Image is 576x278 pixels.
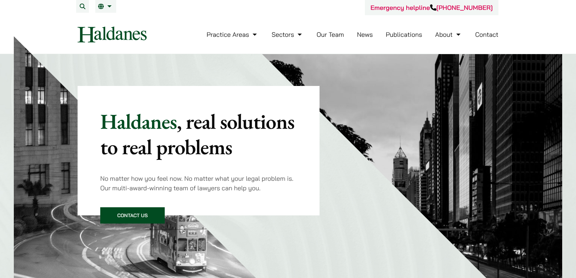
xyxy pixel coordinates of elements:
[100,174,297,193] p: No matter how you feel now. No matter what your legal problem is. Our multi-award-winning team of...
[207,30,259,39] a: Practice Areas
[475,30,498,39] a: Contact
[386,30,422,39] a: Publications
[357,30,373,39] a: News
[272,30,304,39] a: Sectors
[317,30,344,39] a: Our Team
[98,4,113,9] a: EN
[100,207,165,224] a: Contact Us
[435,30,462,39] a: About
[78,27,147,42] img: Logo of Haldanes
[371,4,493,12] a: Emergency helpline[PHONE_NUMBER]
[100,108,294,161] mark: , real solutions to real problems
[100,109,297,160] p: Haldanes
